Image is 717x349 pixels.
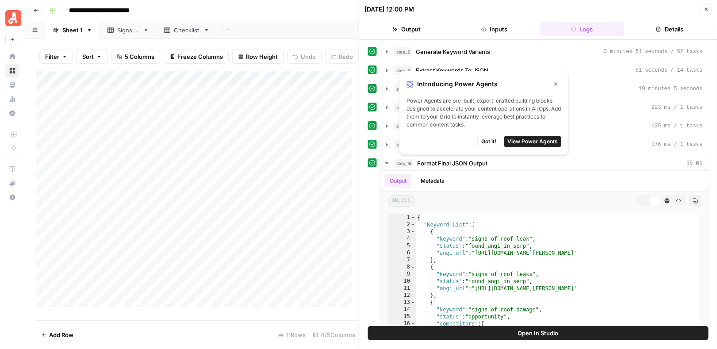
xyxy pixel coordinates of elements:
[388,264,416,271] div: 8
[49,330,73,339] span: Add Row
[117,26,139,35] div: Signs of
[364,5,414,14] div: [DATE] 12:00 PM
[406,78,561,90] div: Introducing Power Agents
[388,278,416,285] div: 10
[77,50,107,64] button: Sort
[309,328,359,342] div: 4/5 Columns
[111,50,160,64] button: 5 Columns
[5,106,19,120] a: Settings
[5,50,19,64] a: Home
[388,228,416,235] div: 3
[388,271,416,278] div: 9
[246,52,278,61] span: Row Height
[394,140,415,149] span: step_20
[388,242,416,249] div: 5
[384,174,412,188] button: Output
[381,82,708,96] button: 19 minutes 5 seconds
[5,176,19,190] button: What's new?
[410,221,415,228] span: Toggle code folding, rows 2 through 2878
[6,176,19,190] div: What's new?
[381,100,708,115] button: 223 ms / 1 tasks
[325,50,359,64] button: Redo
[504,136,561,147] button: View Power Agents
[388,313,416,320] div: 15
[381,119,708,133] button: 135 ms / 1 tasks
[394,159,414,168] span: step_19
[388,214,416,221] div: 1
[410,264,415,271] span: Toggle code folding, rows 8 through 12
[388,285,416,292] div: 11
[628,22,712,36] button: Details
[686,159,702,167] span: 35 ms
[410,299,415,306] span: Toggle code folding, rows 13 through 157
[177,52,223,61] span: Freeze Columns
[388,221,416,228] div: 2
[45,52,59,61] span: Filter
[364,22,449,36] button: Output
[5,162,19,176] a: AirOps Academy
[652,141,702,149] span: 176 ms / 1 tasks
[652,122,702,130] span: 135 ms / 1 tasks
[339,52,353,61] span: Redo
[481,138,496,146] span: Got it!
[388,195,415,207] span: object
[62,26,83,35] div: Sheet 1
[388,292,416,299] div: 12
[410,214,415,221] span: Toggle code folding, rows 1 through 2880
[381,138,708,152] button: 176 ms / 1 tasks
[36,328,79,342] button: Add Row
[388,320,416,327] div: 16
[639,85,702,93] span: 19 minutes 5 seconds
[415,174,450,188] button: Metadata
[5,92,19,106] a: Usage
[232,50,284,64] button: Row Height
[507,138,558,146] span: View Power Agents
[174,26,200,35] div: Checklist
[45,21,100,39] a: Sheet 1
[388,235,416,242] div: 4
[287,50,322,64] button: Undo
[5,78,19,92] a: Your Data
[39,50,73,64] button: Filter
[410,228,415,235] span: Toggle code folding, rows 3 through 7
[394,66,412,75] span: step_3
[394,103,414,112] span: step_14
[100,21,157,39] a: Signs of
[388,299,416,306] div: 13
[636,66,702,74] span: 51 seconds / 14 tasks
[394,84,412,93] span: step_4
[388,306,416,313] div: 14
[164,50,229,64] button: Freeze Columns
[157,21,217,39] a: Checklist
[381,45,708,59] button: 3 minutes 51 seconds / 52 tasks
[275,328,309,342] div: 11 Rows
[394,122,414,130] span: step_18
[417,159,487,168] span: Format Final JSON Output
[477,136,500,147] button: Got it!
[5,7,19,29] button: Workspace: Angi
[406,97,561,129] span: Power Agents are pre-built, expert-crafted building blocks designed to accelerate your content op...
[381,63,708,77] button: 51 seconds / 14 tasks
[416,47,490,56] span: Generate Keyword Variants
[518,329,558,337] span: Open In Studio
[416,66,488,75] span: Extract Keywords To JSON
[394,47,412,56] span: step_2
[5,190,19,204] button: Help + Support
[301,52,316,61] span: Undo
[540,22,624,36] button: Logs
[381,156,708,170] button: 35 ms
[82,52,94,61] span: Sort
[410,320,415,327] span: Toggle code folding, rows 16 through 151
[368,326,709,340] button: Open In Studio
[388,257,416,264] div: 7
[652,104,702,111] span: 223 ms / 1 tasks
[604,48,702,56] span: 3 minutes 51 seconds / 52 tasks
[125,52,154,61] span: 5 Columns
[5,64,19,78] a: Browse
[388,249,416,257] div: 6
[452,22,536,36] button: Inputs
[5,10,21,26] img: Angi Logo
